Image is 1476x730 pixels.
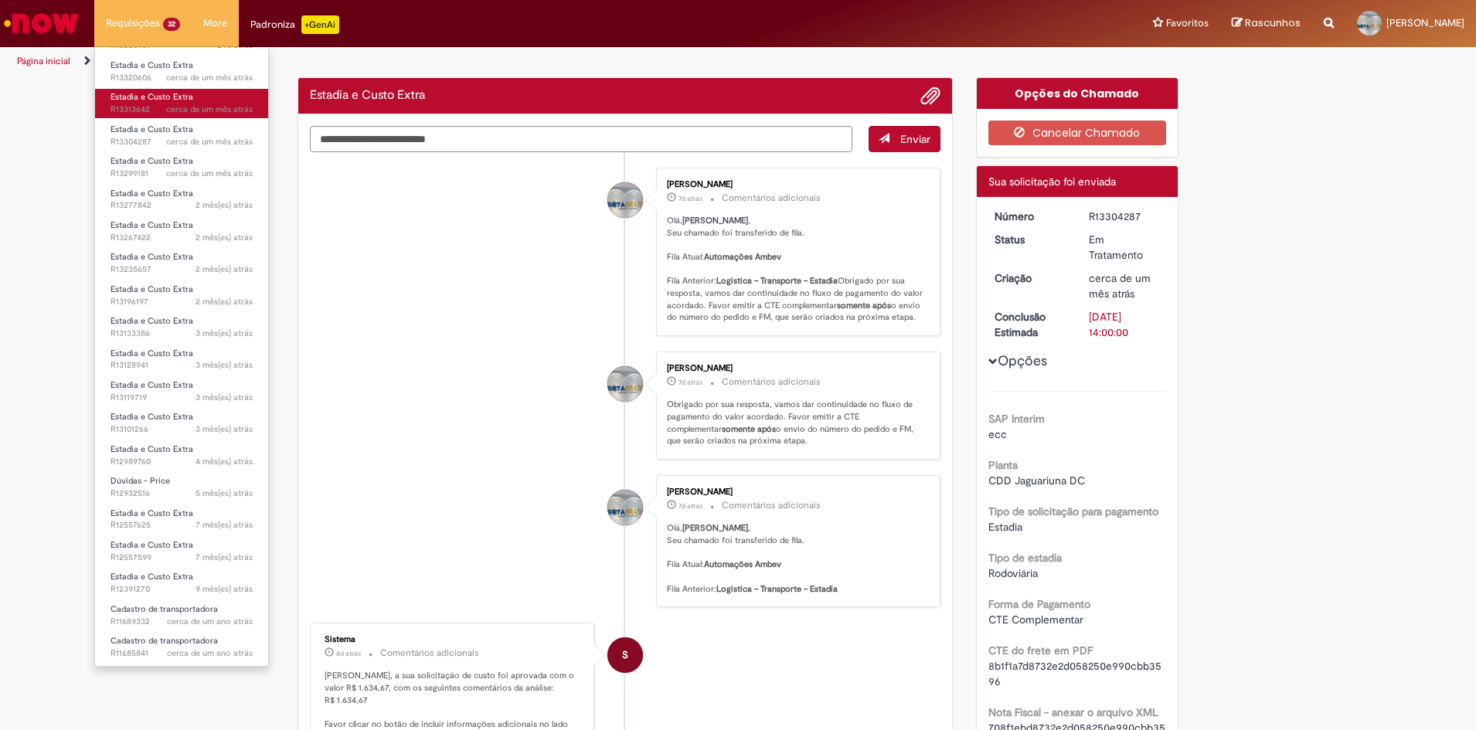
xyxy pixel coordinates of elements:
div: [PERSON_NAME] [667,487,924,497]
small: Comentários adicionais [380,647,479,660]
span: R13235657 [111,263,253,276]
b: Forma de Pagamento [988,597,1090,611]
span: Rodoviária [988,566,1038,580]
span: Sua solicitação foi enviada [988,175,1116,188]
span: Estadia e Custo Extra [111,219,193,231]
span: 8d atrás [336,649,361,658]
span: 2 mês(es) atrás [196,296,253,307]
a: Rascunhos [1232,16,1301,31]
dt: Status [983,232,1078,247]
span: Estadia [988,520,1022,534]
span: Estadia e Custo Extra [111,348,193,359]
span: Cadastro de transportadora [111,635,218,647]
b: somente após [837,300,891,311]
b: Nota Fiscal - anexar o arquivo XML [988,705,1158,719]
span: R13277842 [111,199,253,212]
b: SAP Interim [988,412,1045,426]
a: Aberto R13128941 : Estadia e Custo Extra [95,345,268,374]
span: R13320606 [111,72,253,84]
b: somente após [722,423,776,435]
a: Aberto R13133386 : Estadia e Custo Extra [95,313,268,341]
a: Aberto R13277842 : Estadia e Custo Extra [95,185,268,214]
div: Sistema [325,635,582,644]
span: 5 mês(es) atrás [196,487,253,499]
span: cerca de um ano atrás [167,647,253,659]
a: Aberto R13267422 : Estadia e Custo Extra [95,217,268,246]
time: 28/06/2024 14:33:53 [167,616,253,627]
span: R12932516 [111,487,253,500]
small: Comentários adicionais [722,375,821,389]
a: Aberto R13235657 : Estadia e Custo Extra [95,249,268,277]
b: [PERSON_NAME] [682,215,748,226]
span: cerca de um mês atrás [166,104,253,115]
dt: Número [983,209,1078,224]
span: R13128941 [111,359,253,372]
small: Comentários adicionais [722,499,821,512]
span: R13267422 [111,232,253,244]
span: Rascunhos [1245,15,1301,30]
a: Aberto R11689332 : Cadastro de transportadora [95,601,268,630]
span: 7d atrás [678,378,702,387]
span: Favoritos [1166,15,1209,31]
span: Estadia e Custo Extra [111,124,193,135]
b: Planta [988,458,1018,472]
span: 7 mês(es) atrás [196,552,253,563]
time: 20/08/2025 16:01:14 [678,378,702,387]
span: Estadia e Custo Extra [111,59,193,71]
span: R11685841 [111,647,253,660]
h2: Estadia e Custo Extra Histórico de tíquete [310,89,425,103]
div: Joao Carvalho [607,182,643,218]
a: Aberto R12989760 : Estadia e Custo Extra [95,441,268,470]
span: 7d atrás [678,194,702,203]
span: CTE Complementar [988,613,1083,626]
small: Comentários adicionais [722,192,821,205]
span: Estadia e Custo Extra [111,155,193,167]
div: Opções do Chamado [977,78,1178,109]
span: Estadia e Custo Extra [111,315,193,327]
div: [PERSON_NAME] [667,180,924,189]
span: 9 mês(es) atrás [196,583,253,595]
a: Aberto R13320606 : Estadia e Custo Extra [95,57,268,86]
span: Estadia e Custo Extra [111,251,193,263]
span: Estadia e Custo Extra [111,284,193,295]
div: 18/07/2025 08:53:44 [1089,270,1161,301]
span: 2 mês(es) atrás [196,232,253,243]
b: Automações Ambev [704,559,781,570]
span: R13304287 [111,136,253,148]
span: S [622,637,628,674]
span: 3 mês(es) atrás [196,423,253,435]
span: R13133386 [111,328,253,340]
span: R12391270 [111,583,253,596]
ul: Trilhas de página [12,47,972,76]
p: Olá, , Seu chamado foi transferido de fila. Fila Atual: Fila Anterior: Obrigado por sua resposta,... [667,215,924,324]
b: Tipo de estadia [988,551,1062,565]
span: R13196197 [111,296,253,308]
button: Cancelar Chamado [988,121,1167,145]
p: Olá, , Seu chamado foi transferido de fila. Fila Atual: Fila Anterior: [667,522,924,595]
span: Estadia e Custo Extra [111,443,193,455]
span: R13299181 [111,168,253,180]
span: R13119719 [111,392,253,404]
button: Adicionar anexos [920,86,940,106]
time: 11/04/2025 08:38:40 [196,487,253,499]
span: Dúvidas - Price [111,475,170,487]
div: Em Tratamento [1089,232,1161,263]
a: Aberto R13101266 : Estadia e Custo Extra [95,409,268,437]
div: [DATE] 14:00:00 [1089,309,1161,340]
span: 4 mês(es) atrás [196,456,253,467]
span: Estadia e Custo Extra [111,188,193,199]
time: 18/07/2025 08:53:44 [1089,271,1151,300]
dt: Conclusão Estimada [983,309,1078,340]
time: 21/01/2025 12:43:48 [196,519,253,531]
b: CTE do frete em PDF [988,643,1093,657]
p: Obrigado por sua resposta, vamos dar continuidade no fluxo de pagamento do valor acordado. Favor ... [667,399,924,447]
span: R12557599 [111,552,253,564]
time: 21/01/2025 12:35:48 [196,552,253,563]
b: [PERSON_NAME] [682,522,748,534]
span: 3 mês(es) atrás [196,392,253,403]
span: R11689332 [111,616,253,628]
span: 2 mês(es) atrás [196,199,253,211]
span: 3 mês(es) atrás [196,328,253,339]
a: Aberto R13196197 : Estadia e Custo Extra [95,281,268,310]
span: 32 [163,18,180,31]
